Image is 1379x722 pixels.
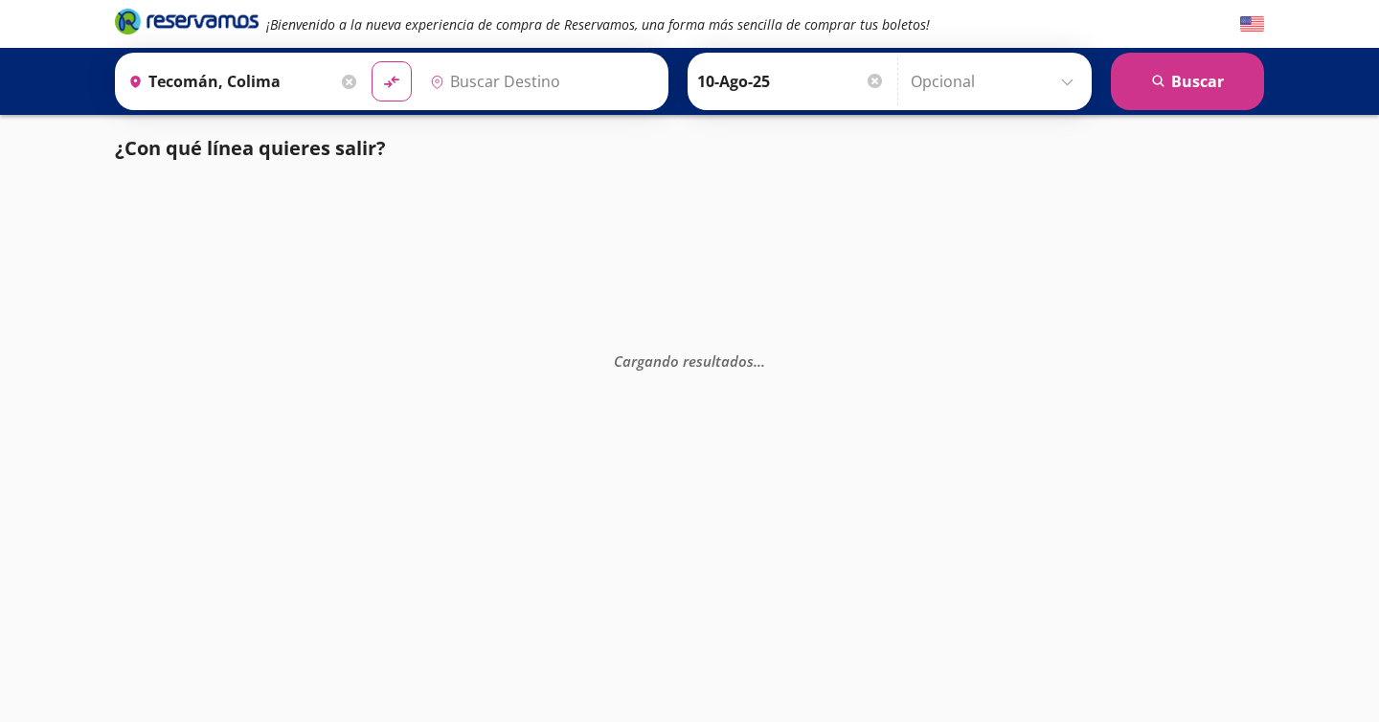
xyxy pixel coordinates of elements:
[115,134,386,163] p: ¿Con qué línea quieres salir?
[754,351,757,371] span: .
[115,7,259,35] i: Brand Logo
[614,351,765,371] em: Cargando resultados
[115,7,259,41] a: Brand Logo
[121,57,337,105] input: Buscar Origen
[1111,53,1264,110] button: Buscar
[761,351,765,371] span: .
[911,57,1082,105] input: Opcional
[422,57,658,105] input: Buscar Destino
[266,15,930,34] em: ¡Bienvenido a la nueva experiencia de compra de Reservamos, una forma más sencilla de comprar tus...
[697,57,885,105] input: Elegir Fecha
[757,351,761,371] span: .
[1240,12,1264,36] button: English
